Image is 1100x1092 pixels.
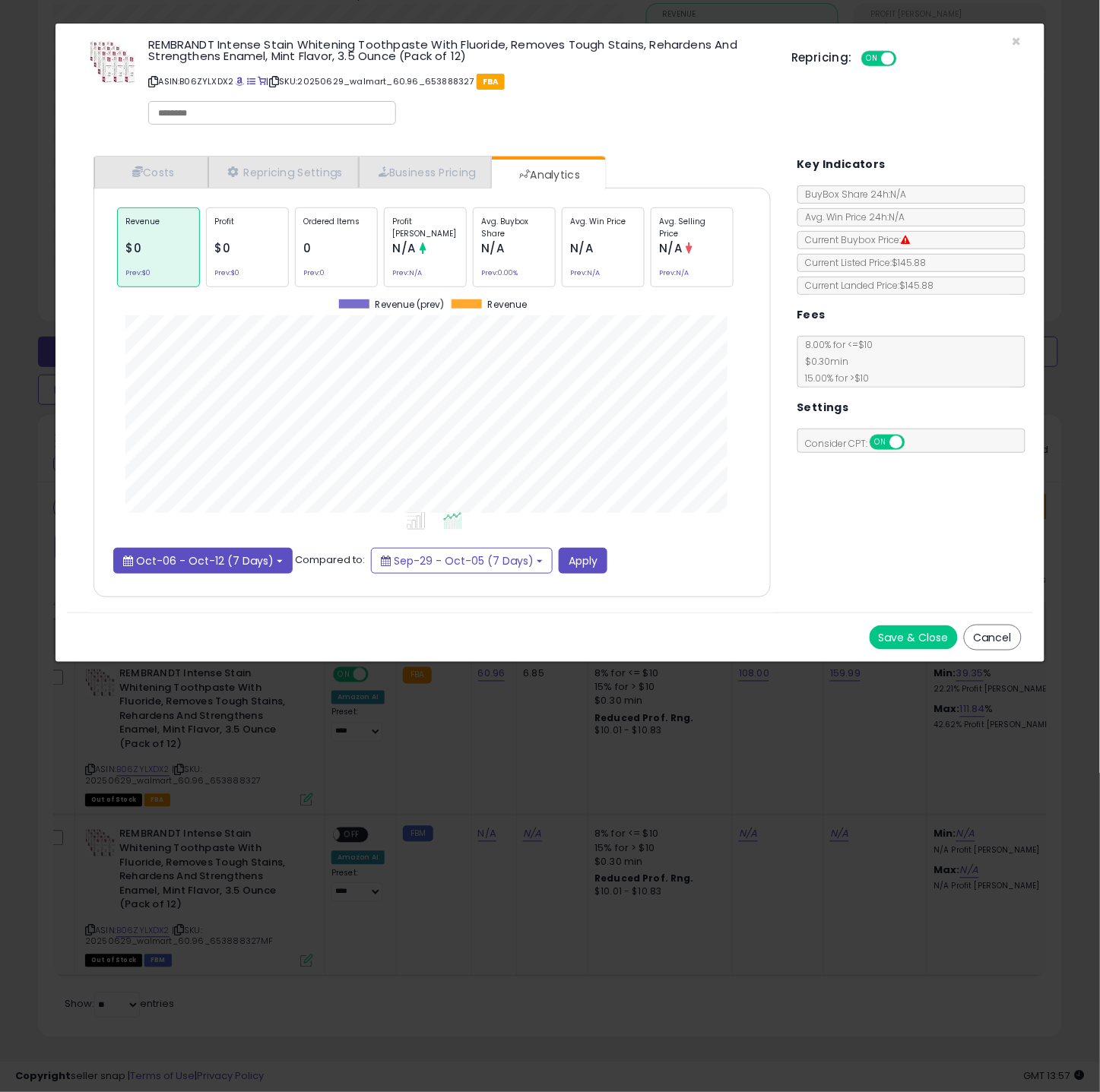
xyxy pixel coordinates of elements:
small: Prev: N/A [392,271,422,275]
span: Current Buybox Price: [798,233,911,246]
h5: Fees [797,305,826,324]
p: Ordered Items [303,216,369,239]
small: Prev: 0.00% [481,271,518,275]
span: Revenue [487,299,527,310]
span: N/A [481,240,505,256]
a: Analytics [492,160,604,190]
span: N/A [392,240,416,256]
small: Prev: N/A [570,271,600,275]
span: 15.00 % for > $10 [798,372,870,385]
span: Current Listed Price: $145.88 [798,256,927,269]
p: Profit [PERSON_NAME] [392,216,458,239]
span: ON [871,436,890,449]
small: Prev: $0 [125,271,151,275]
p: Avg. Win Price [570,216,636,239]
span: N/A [570,240,594,256]
p: Avg. Buybox Share [481,216,547,239]
a: Costs [94,157,208,188]
button: Save & Close [870,625,958,650]
span: 8.00 % for <= $10 [798,338,873,385]
p: Avg. Selling Price [659,216,725,239]
h5: Settings [797,398,849,417]
span: $0.30 min [798,355,849,368]
i: Suppressed Buy Box [902,236,911,245]
span: OFF [902,436,927,449]
h5: Repricing: [791,52,852,64]
p: Profit [214,216,281,239]
small: Prev: $0 [214,271,239,275]
button: Cancel [964,625,1022,650]
p: Revenue [125,216,192,239]
span: Current Landed Price: $145.88 [798,279,934,292]
a: BuyBox page [236,75,245,87]
a: Your listing only [258,75,266,87]
span: Avg. Win Price 24h: N/A [798,210,905,223]
span: Revenue (prev) [375,299,444,310]
a: Repricing Settings [208,157,359,188]
span: FBA [477,74,505,90]
span: × [1012,30,1022,52]
a: Business Pricing [359,157,492,188]
span: $0 [125,240,141,256]
span: Oct-06 - Oct-12 (7 Days) [136,553,274,568]
small: Prev: 0 [303,271,325,275]
span: $0 [214,240,230,256]
span: Compared to: [295,552,365,567]
button: Apply [559,548,607,574]
span: Consider CPT: [798,437,925,450]
p: ASIN: B06ZYLXDX2 | SKU: 20250629_walmart_60.96_653888327 [148,69,769,93]
span: OFF [895,52,919,65]
img: 51NiQQ8uBBL._SL60_.jpg [90,39,135,84]
span: 0 [303,240,312,256]
h3: REMBRANDT Intense Stain Whitening Toothpaste With Fluoride, Removes Tough Stains, Rehardens And S... [148,39,769,62]
span: Sep-29 - Oct-05 (7 Days) [394,553,534,568]
span: BuyBox Share 24h: N/A [798,188,907,201]
a: All offer listings [247,75,255,87]
span: N/A [659,240,683,256]
span: ON [863,52,882,65]
h5: Key Indicators [797,155,886,174]
small: Prev: N/A [659,271,689,275]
